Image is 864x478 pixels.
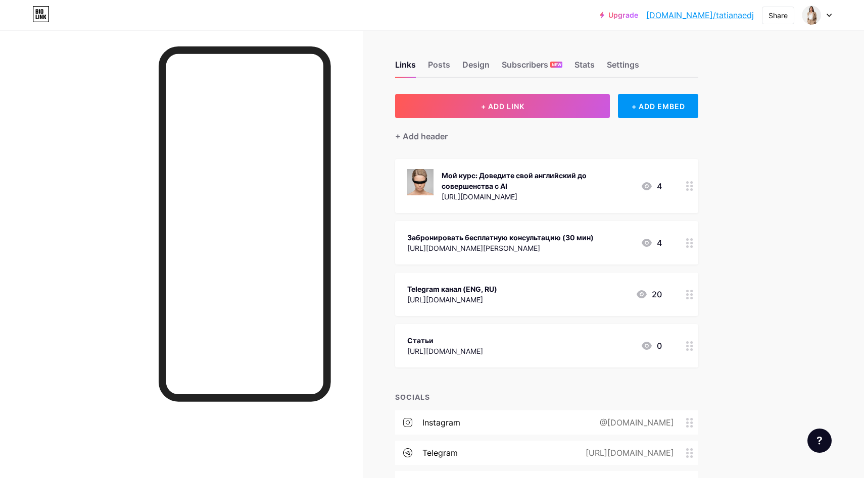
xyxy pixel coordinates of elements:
[407,294,497,305] div: [URL][DOMAIN_NAME]
[502,59,562,77] div: Subscribers
[407,169,434,195] img: Мой курс: Доведите свой английский до совершенства с AI
[407,284,497,294] div: Telegram канал (ENG, RU)
[428,59,450,77] div: Posts
[607,59,639,77] div: Settings
[395,392,698,402] div: SOCIALS
[802,6,821,25] img: Tatiana Emelianova
[636,288,662,300] div: 20
[641,340,662,352] div: 0
[618,94,698,118] div: + ADD EMBED
[481,102,524,111] span: + ADD LINK
[422,447,458,459] div: telegram
[407,346,483,356] div: [URL][DOMAIN_NAME]
[600,11,638,19] a: Upgrade
[395,59,416,77] div: Links
[552,62,561,68] span: NEW
[574,59,595,77] div: Stats
[462,59,490,77] div: Design
[442,191,633,202] div: [URL][DOMAIN_NAME]
[407,232,594,243] div: Забронировать бесплатную консультацию (30 мин)
[584,416,686,429] div: @[DOMAIN_NAME]
[395,130,448,142] div: + Add header
[395,94,610,118] button: + ADD LINK
[641,180,662,192] div: 4
[769,10,788,21] div: Share
[407,243,594,253] div: [URL][DOMAIN_NAME][PERSON_NAME]
[646,9,754,21] a: [DOMAIN_NAME]/tatianaedj
[422,416,460,429] div: instagram
[407,335,483,346] div: Статьи
[641,237,662,249] div: 4
[569,447,686,459] div: [URL][DOMAIN_NAME]
[442,170,633,191] div: Мой курс: Доведите свой английский до совершенства с AI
